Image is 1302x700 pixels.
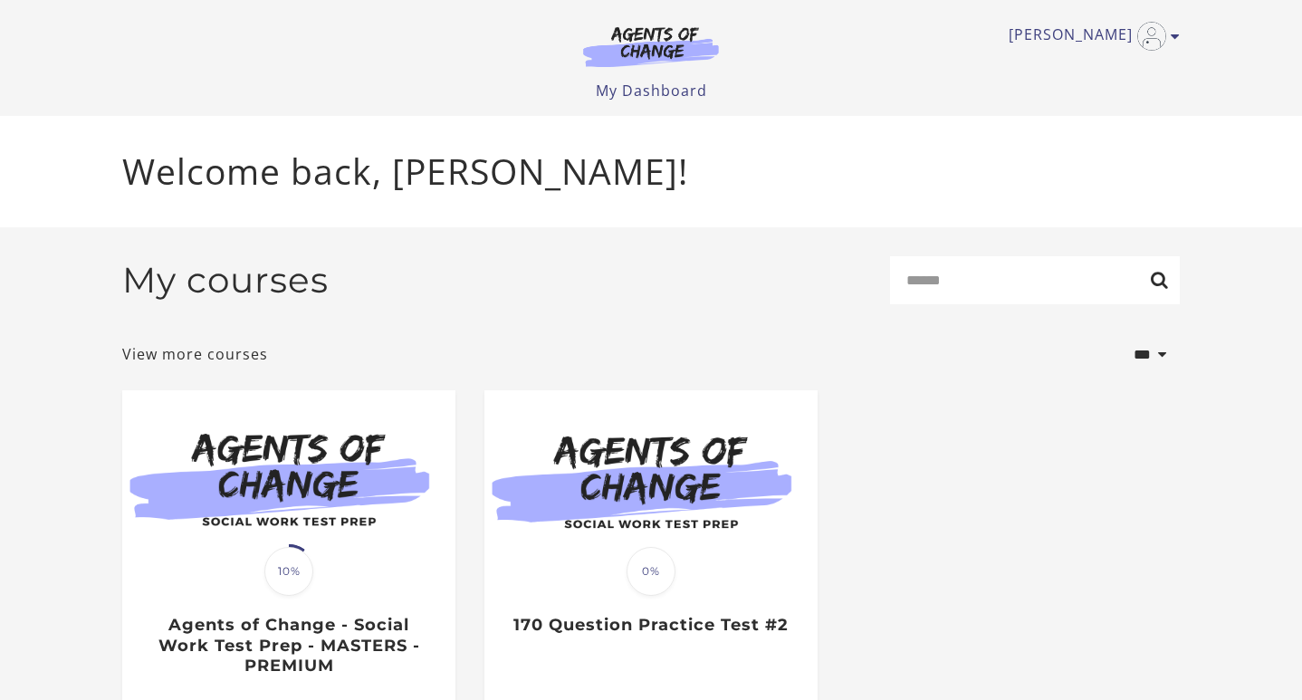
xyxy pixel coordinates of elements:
[122,259,329,302] h2: My courses
[564,25,738,67] img: Agents of Change Logo
[141,615,436,676] h3: Agents of Change - Social Work Test Prep - MASTERS - PREMIUM
[1009,22,1171,51] a: Toggle menu
[596,81,707,101] a: My Dashboard
[122,343,268,365] a: View more courses
[627,547,675,596] span: 0%
[264,547,313,596] span: 10%
[122,145,1180,198] p: Welcome back, [PERSON_NAME]!
[503,615,798,636] h3: 170 Question Practice Test #2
